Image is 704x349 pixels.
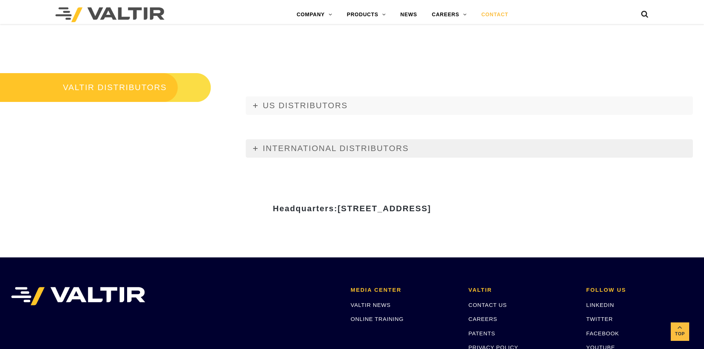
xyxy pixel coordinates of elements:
[337,204,431,213] span: [STREET_ADDRESS]
[11,287,145,305] img: VALTIR
[351,287,458,293] h2: MEDIA CENTER
[351,316,404,322] a: ONLINE TRAINING
[586,302,614,308] a: LINKEDIN
[469,316,497,322] a: CAREERS
[289,7,340,22] a: COMPANY
[469,330,496,336] a: PATENTS
[263,101,348,110] span: US DISTRIBUTORS
[351,302,391,308] a: VALTIR NEWS
[474,7,516,22] a: CONTACT
[393,7,424,22] a: NEWS
[469,287,575,293] h2: VALTIR
[55,7,164,22] img: Valtir
[246,139,693,158] a: INTERNATIONAL DISTRIBUTORS
[340,7,393,22] a: PRODUCTS
[586,330,619,336] a: FACEBOOK
[671,322,689,341] a: Top
[246,96,693,115] a: US DISTRIBUTORS
[586,287,693,293] h2: FOLLOW US
[425,7,474,22] a: CAREERS
[469,302,507,308] a: CONTACT US
[263,144,409,153] span: INTERNATIONAL DISTRIBUTORS
[586,316,613,322] a: TWITTER
[671,330,689,338] span: Top
[273,204,431,213] strong: Headquarters:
